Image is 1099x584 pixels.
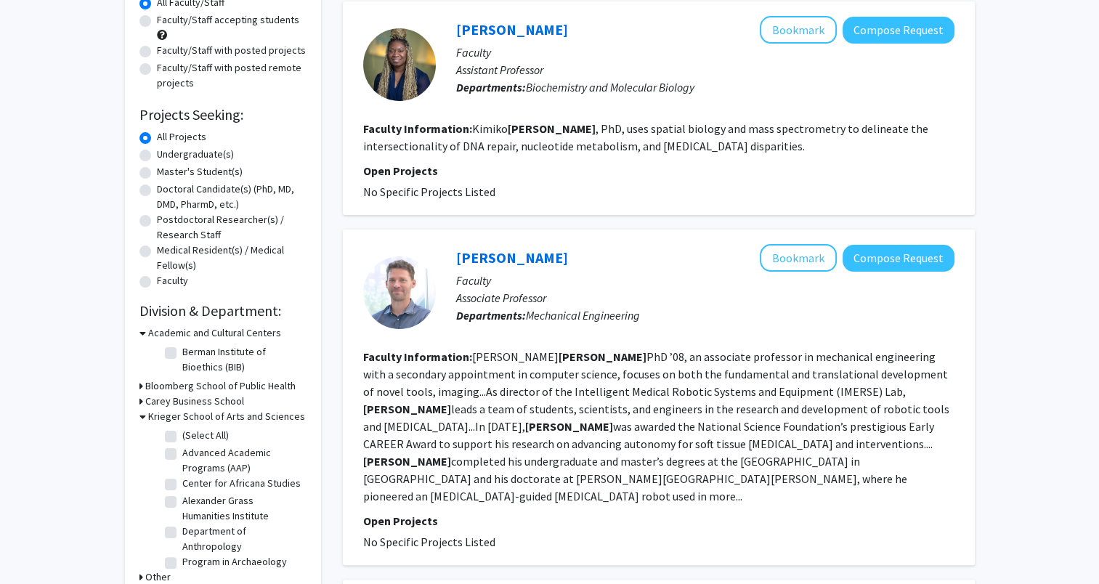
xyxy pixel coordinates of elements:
[363,184,495,199] span: No Specific Projects Listed
[157,12,299,28] label: Faculty/Staff accepting students
[182,554,287,569] label: Program in Archaeology
[145,378,296,394] h3: Bloomberg School of Public Health
[363,162,954,179] p: Open Projects
[363,349,949,503] fg-read-more: [PERSON_NAME] PhD ’08, an associate professor in mechanical engineering with a secondary appointm...
[526,308,640,323] span: Mechanical Engineering
[363,512,954,530] p: Open Projects
[363,121,472,136] b: Faculty Information:
[182,445,303,476] label: Advanced Academic Programs (AAP)
[526,80,694,94] span: Biochemistry and Molecular Biology
[456,308,526,323] b: Departments:
[139,106,307,123] h2: Projects Seeking:
[760,16,837,44] button: Add Kimiko Krieger to Bookmarks
[456,44,954,61] p: Faculty
[182,344,303,375] label: Berman Institute of Bioethics (BIB)
[139,302,307,320] h2: Division & Department:
[157,60,307,91] label: Faculty/Staff with posted remote projects
[456,80,526,94] b: Departments:
[157,43,306,58] label: Faculty/Staff with posted projects
[363,535,495,549] span: No Specific Projects Listed
[145,394,244,409] h3: Carey Business School
[157,243,307,273] label: Medical Resident(s) / Medical Fellow(s)
[559,349,646,364] b: [PERSON_NAME]
[182,428,229,443] label: (Select All)
[363,402,451,416] b: [PERSON_NAME]
[456,20,568,38] a: [PERSON_NAME]
[525,419,613,434] b: [PERSON_NAME]
[363,121,928,153] fg-read-more: Kimiko , PhD, uses spatial biology and mass spectrometry to delineate the intersectionality of DN...
[456,289,954,307] p: Associate Professor
[456,272,954,289] p: Faculty
[456,248,568,267] a: [PERSON_NAME]
[508,121,596,136] b: [PERSON_NAME]
[148,409,305,424] h3: Krieger School of Arts and Sciences
[182,476,301,491] label: Center for Africana Studies
[148,325,281,341] h3: Academic and Cultural Centers
[182,493,303,524] label: Alexander Grass Humanities Institute
[157,212,307,243] label: Postdoctoral Researcher(s) / Research Staff
[157,129,206,145] label: All Projects
[157,182,307,212] label: Doctoral Candidate(s) (PhD, MD, DMD, PharmD, etc.)
[182,524,303,554] label: Department of Anthropology
[157,273,188,288] label: Faculty
[843,245,954,272] button: Compose Request to Axel Krieger
[456,61,954,78] p: Assistant Professor
[363,349,472,364] b: Faculty Information:
[11,519,62,573] iframe: Chat
[157,147,234,162] label: Undergraduate(s)
[760,244,837,272] button: Add Axel Krieger to Bookmarks
[843,17,954,44] button: Compose Request to Kimiko Krieger
[363,454,451,469] b: [PERSON_NAME]
[157,164,243,179] label: Master's Student(s)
